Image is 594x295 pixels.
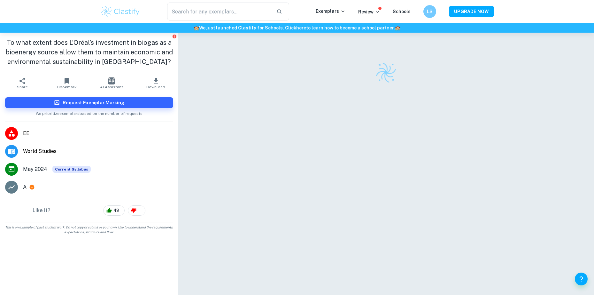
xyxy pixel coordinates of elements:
img: Clastify logo [100,5,141,18]
img: AI Assistant [108,77,115,84]
span: EE [23,130,173,137]
h6: We just launched Clastify for Schools. Click to learn how to become a school partner. [1,24,593,31]
p: Exemplars [316,8,345,15]
button: AI Assistant [89,74,134,92]
span: Current Syllabus [52,166,91,173]
span: AI Assistant [100,85,123,89]
button: Report issue [172,34,177,39]
span: Share [17,85,28,89]
input: Search for any exemplars... [167,3,272,20]
span: May 2024 [23,165,47,173]
a: Schools [393,9,411,14]
div: 1 [128,205,145,216]
h6: LS [426,8,433,15]
div: 49 [103,205,125,216]
span: Bookmark [57,85,77,89]
button: Request Exemplar Marking [5,97,173,108]
h1: To what extent does L’Oréal’s investment in biogas as a bioenergy source allow them to maintain e... [5,38,173,67]
p: Review [358,8,380,15]
img: Clastify logo [374,61,397,84]
button: LS [423,5,436,18]
p: A [23,183,27,191]
button: Help and Feedback [575,273,588,285]
span: 🏫 [395,25,400,30]
h6: Request Exemplar Marking [63,99,124,106]
button: UPGRADE NOW [449,6,494,17]
span: This is an example of past student work. Do not copy or submit as your own. Use to understand the... [3,225,176,235]
span: Download [146,85,165,89]
div: This exemplar is based on the current syllabus. Feel free to refer to it for inspiration/ideas wh... [52,166,91,173]
button: Bookmark [44,74,89,92]
span: 1 [135,207,143,214]
span: 49 [110,207,123,214]
button: Download [134,74,178,92]
span: 🏫 [194,25,199,30]
span: World Studies [23,147,173,155]
h6: Like it? [33,207,50,214]
a: here [296,25,306,30]
span: We prioritize exemplars based on the number of requests [36,108,143,116]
